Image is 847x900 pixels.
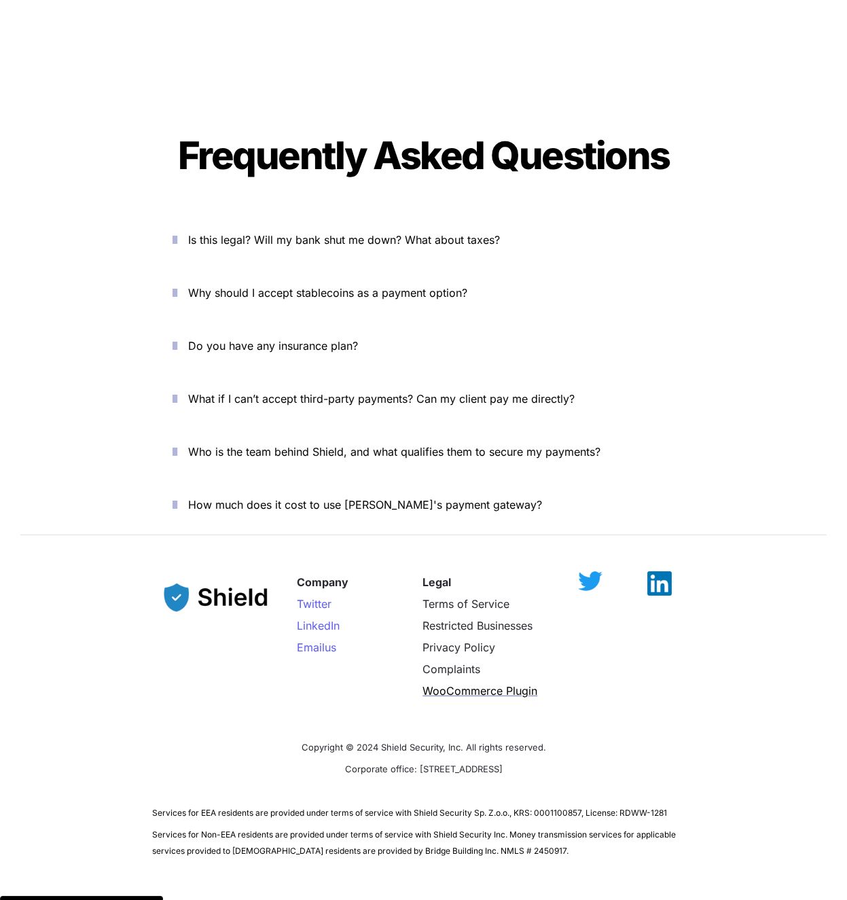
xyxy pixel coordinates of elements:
button: What if I can’t accept third-party payments? Can my client pay me directly? [152,378,696,420]
button: Do you have any insurance plan? [152,325,696,367]
a: Emailus [297,641,336,654]
span: Who is the team behind Shield, and what qualifies them to secure my payments? [188,445,600,458]
span: Email [297,641,325,654]
a: Twitter [297,597,331,611]
a: LinkedIn [297,619,340,632]
span: Frequently Asked Questions [178,132,670,179]
span: Why should I accept stablecoins as a payment option? [188,286,467,300]
span: Copyright © 2024 Shield Security, Inc. All rights reserved. [302,742,546,753]
strong: Legal [422,575,451,589]
span: Do you have any insurance plan? [188,339,358,353]
span: Services for Non-EEA residents are provided under terms of service with Shield Security Inc. Mone... [152,829,678,856]
span: How much does it cost to use [PERSON_NAME]'s payment gateway? [188,498,542,511]
a: Privacy Policy [422,641,495,654]
button: Who is the team behind Shield, and what qualifies them to secure my payments? [152,431,696,473]
span: Is this legal? Will my bank shut me down? What about taxes? [188,233,500,247]
button: How much does it cost to use [PERSON_NAME]'s payment gateway? [152,484,696,526]
span: What if I can’t accept third-party payments? Can my client pay me directly? [188,392,575,406]
span: Corporate office: [STREET_ADDRESS] [345,763,503,774]
span: Services for EEA residents are provided under terms of service with Shield Security Sp. Z.o.o., K... [152,808,667,818]
strong: Company [297,575,348,589]
span: us [325,641,336,654]
a: Terms of Service [422,597,509,611]
a: Restricted Businesses [422,619,533,632]
a: Complaints [422,662,480,676]
button: Is this legal? Will my bank shut me down? What about taxes? [152,219,696,261]
a: WooCommerce Plugin [422,684,537,698]
button: Why should I accept stablecoins as a payment option? [152,272,696,314]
